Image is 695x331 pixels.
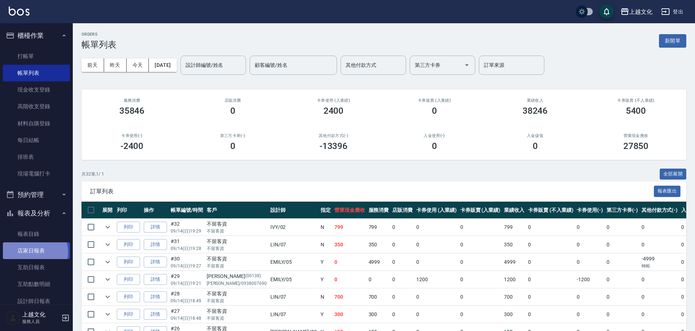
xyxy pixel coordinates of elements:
td: 0 [640,306,680,323]
h2: 第三方卡券(-) [191,133,274,138]
button: 列印 [117,309,140,320]
td: Y [319,306,333,323]
a: 詳情 [144,274,167,285]
td: 350 [502,236,526,253]
h2: 營業現金應收 [594,133,678,138]
td: N [319,219,333,236]
div: 不留客資 [207,220,267,228]
td: 0 [605,236,640,253]
td: 300 [333,306,367,323]
span: 訂單列表 [90,188,654,195]
td: 350 [367,236,391,253]
th: 卡券使用 (入業績) [414,202,458,219]
td: 0 [333,271,367,288]
button: expand row [102,222,113,233]
img: Logo [9,7,29,16]
div: [PERSON_NAME] [207,273,267,280]
td: 0 [526,219,575,236]
h3: 2400 [323,106,344,116]
p: 共 32 筆, 1 / 1 [82,171,104,177]
div: 不留客資 [207,255,267,263]
td: 0 [526,306,575,323]
td: LIN /07 [269,288,319,306]
td: 0 [390,288,414,306]
td: N [319,288,333,306]
td: 0 [414,288,458,306]
button: 昨天 [104,58,127,72]
td: 0 [414,306,458,323]
a: 詳情 [144,309,167,320]
a: 高階收支登錄 [3,98,70,115]
td: 0 [390,271,414,288]
button: 櫃檯作業 [3,26,70,45]
h3: -2400 [120,141,144,151]
a: 報表匯出 [654,187,681,194]
td: 300 [367,306,391,323]
td: #28 [169,288,205,306]
td: #30 [169,254,205,271]
a: 互助點數明細 [3,276,70,292]
th: 店販消費 [390,202,414,219]
td: EMILY /05 [269,271,319,288]
a: 詳情 [144,291,167,303]
h3: 38246 [523,106,548,116]
h3: 27850 [623,141,649,151]
td: 0 [640,219,680,236]
h3: 0 [533,141,538,151]
button: 前天 [82,58,104,72]
th: 列印 [115,202,142,219]
td: 1200 [502,271,526,288]
th: 卡券使用(-) [575,202,605,219]
button: 今天 [127,58,149,72]
p: 不留客資 [207,245,267,252]
a: 店家日報表 [3,242,70,259]
th: 服務消費 [367,202,391,219]
td: 4999 [367,254,391,271]
td: 0 [458,271,503,288]
td: 0 [575,219,605,236]
td: 350 [333,236,367,253]
a: 詳情 [144,239,167,250]
h5: 上越文化 [22,311,59,318]
button: 報表及分析 [3,204,70,223]
h2: 卡券販賣 (不入業績) [594,98,678,103]
button: expand row [102,291,113,302]
button: [DATE] [149,58,176,72]
td: 0 [605,219,640,236]
button: 列印 [117,222,140,233]
div: 不留客資 [207,307,267,315]
a: 排班表 [3,149,70,165]
button: 列印 [117,239,140,250]
td: 700 [333,288,367,306]
td: 0 [458,288,503,306]
h2: 卡券販賣 (入業績) [393,98,476,103]
p: 09/14 (日) 18:48 [171,315,203,322]
button: 預約管理 [3,185,70,204]
h3: 5400 [626,106,646,116]
button: expand row [102,257,113,267]
td: 0 [640,271,680,288]
h2: 店販消費 [191,98,274,103]
button: 列印 [117,257,140,268]
p: 轉帳 [642,263,678,269]
div: 不留客資 [207,290,267,298]
p: 09/14 (日) 19:28 [171,245,203,252]
a: 帳單列表 [3,65,70,81]
th: 業績收入 [502,202,526,219]
td: LIN /07 [269,236,319,253]
h3: 帳單列表 [82,40,116,50]
td: #31 [169,236,205,253]
th: 卡券販賣 (不入業績) [526,202,575,219]
h3: 0 [432,106,437,116]
td: 0 [640,236,680,253]
a: 每日結帳 [3,132,70,149]
th: 設計師 [269,202,319,219]
th: 卡券販賣 (入業績) [458,202,503,219]
td: 0 [458,254,503,271]
td: 0 [414,254,458,271]
td: Y [319,254,333,271]
p: 09/14 (日) 19:29 [171,228,203,234]
td: 0 [575,254,605,271]
button: 列印 [117,291,140,303]
a: 打帳單 [3,48,70,65]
